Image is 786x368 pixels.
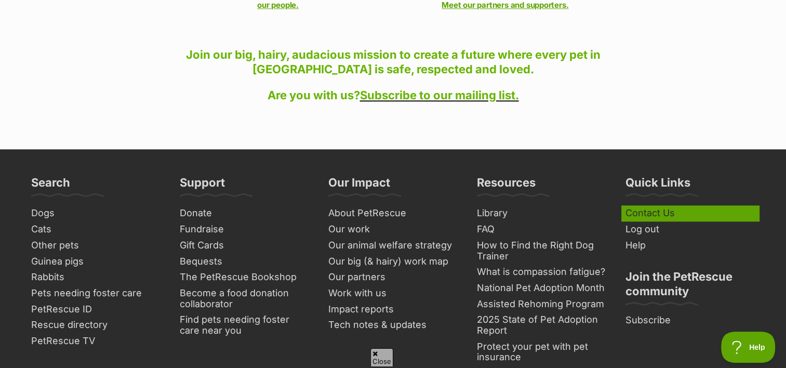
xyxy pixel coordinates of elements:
a: National Pet Adoption Month [473,280,611,296]
h3: Join the PetRescue community [625,269,755,305]
a: Impact reports [324,301,462,318]
a: Rabbits [27,269,165,285]
a: Guinea pigs [27,254,165,270]
a: Pets needing foster care [27,285,165,301]
a: Contact Us [621,205,760,221]
h3: Support [180,175,225,196]
a: Library [473,205,611,221]
a: Work with us [324,285,462,301]
a: Bequests [176,254,314,270]
a: Help [621,238,760,254]
a: PetRescue TV [27,333,165,349]
a: Cats [27,221,165,238]
a: PetRescue ID [27,301,165,318]
h3: Search [31,175,70,196]
h3: Our Impact [328,175,390,196]
a: Subscribe [621,312,760,328]
a: Donate [176,205,314,221]
a: The PetRescue Bookshop [176,269,314,285]
a: Assisted Rehoming Program [473,296,611,312]
a: What is compassion fatigue? [473,264,611,280]
a: About PetRescue [324,205,462,221]
a: Log out [621,221,760,238]
a: Subscribe to our mailing list. [360,88,519,102]
span: Are you with us? [268,88,360,102]
a: How to Find the Right Dog Trainer [473,238,611,264]
a: Our partners [324,269,462,285]
iframe: Help Scout Beacon - Open [721,332,776,363]
span: Join our big, hairy, audacious mission to create a future where every pet in [GEOGRAPHIC_DATA] is... [186,48,601,76]
a: Dogs [27,205,165,221]
a: Other pets [27,238,165,254]
a: Our work [324,221,462,238]
span: Close [370,348,393,366]
a: FAQ [473,221,611,238]
a: Find pets needing foster care near you [176,312,314,338]
a: Gift Cards [176,238,314,254]
a: Tech notes & updates [324,317,462,333]
a: Become a food donation collaborator [176,285,314,312]
h3: Resources [477,175,536,196]
a: Fundraise [176,221,314,238]
a: Rescue directory [27,317,165,333]
a: Protect your pet with pet insurance [473,339,611,365]
a: 2025 State of Pet Adoption Report [473,312,611,338]
a: Our big (& hairy) work map [324,254,462,270]
h3: Quick Links [625,175,690,196]
a: Our animal welfare strategy [324,238,462,254]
